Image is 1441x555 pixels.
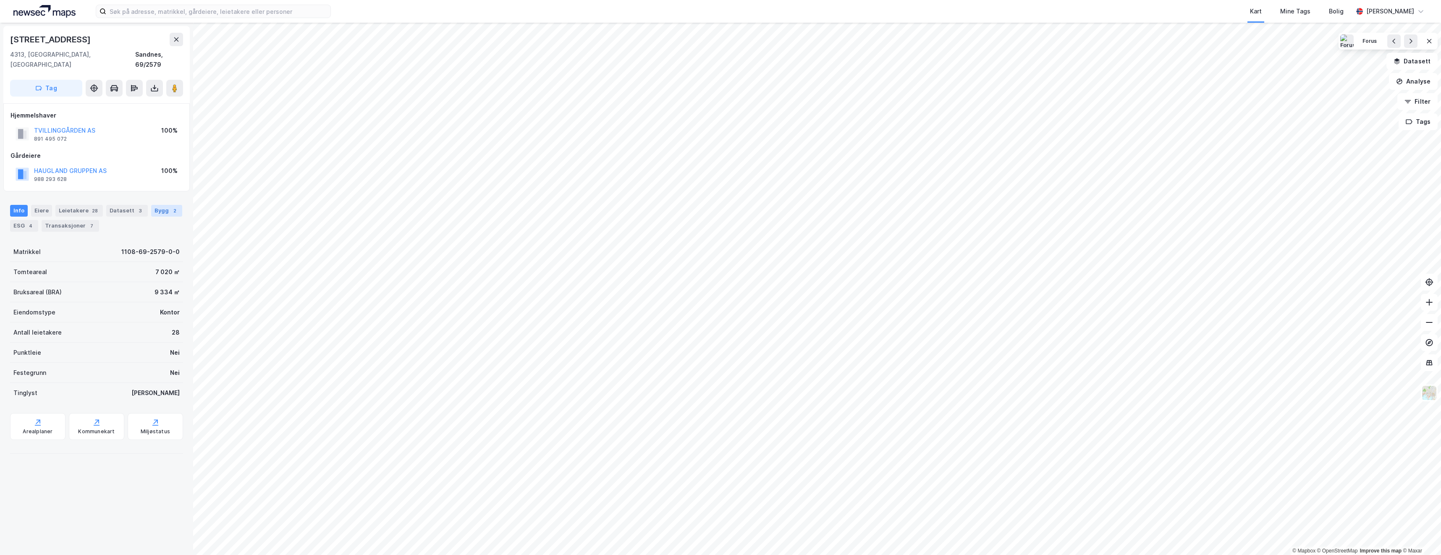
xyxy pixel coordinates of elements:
[136,207,144,215] div: 3
[155,287,180,297] div: 9 334 ㎡
[10,151,183,161] div: Gårdeiere
[1389,73,1438,90] button: Analyse
[1397,93,1438,110] button: Filter
[1360,548,1402,554] a: Improve this map
[1362,38,1377,45] div: Forus
[1386,53,1438,70] button: Datasett
[1280,6,1310,16] div: Mine Tags
[1250,6,1262,16] div: Kart
[170,368,180,378] div: Nei
[78,428,115,435] div: Kommunekart
[13,348,41,358] div: Punktleie
[13,368,46,378] div: Festegrunn
[141,428,170,435] div: Miljøstatus
[1292,548,1315,554] a: Mapbox
[170,348,180,358] div: Nei
[170,207,179,215] div: 2
[1399,515,1441,555] iframe: Chat Widget
[131,388,180,398] div: [PERSON_NAME]
[13,388,37,398] div: Tinglyst
[26,222,35,230] div: 4
[161,166,178,176] div: 100%
[13,267,47,277] div: Tomteareal
[121,247,180,257] div: 1108-69-2579-0-0
[1366,6,1414,16] div: [PERSON_NAME]
[106,5,330,18] input: Søk på adresse, matrikkel, gårdeiere, leietakere eller personer
[10,50,135,70] div: 4313, [GEOGRAPHIC_DATA], [GEOGRAPHIC_DATA]
[10,205,28,217] div: Info
[34,136,67,142] div: 891 495 072
[13,327,62,338] div: Antall leietakere
[13,247,41,257] div: Matrikkel
[1357,34,1383,48] button: Forus
[10,220,38,232] div: ESG
[10,33,92,46] div: [STREET_ADDRESS]
[160,307,180,317] div: Kontor
[1340,34,1354,48] img: Forus
[87,222,96,230] div: 7
[1329,6,1344,16] div: Bolig
[10,80,82,97] button: Tag
[1399,515,1441,555] div: Kontrollprogram for chat
[42,220,99,232] div: Transaksjoner
[1421,385,1437,401] img: Z
[1399,113,1438,130] button: Tags
[155,267,180,277] div: 7 020 ㎡
[23,428,52,435] div: Arealplaner
[13,287,62,297] div: Bruksareal (BRA)
[1317,548,1358,554] a: OpenStreetMap
[34,176,67,183] div: 988 293 628
[106,205,148,217] div: Datasett
[135,50,183,70] div: Sandnes, 69/2579
[10,110,183,120] div: Hjemmelshaver
[161,126,178,136] div: 100%
[172,327,180,338] div: 28
[13,307,55,317] div: Eiendomstype
[90,207,100,215] div: 28
[13,5,76,18] img: logo.a4113a55bc3d86da70a041830d287a7e.svg
[31,205,52,217] div: Eiere
[151,205,182,217] div: Bygg
[55,205,103,217] div: Leietakere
